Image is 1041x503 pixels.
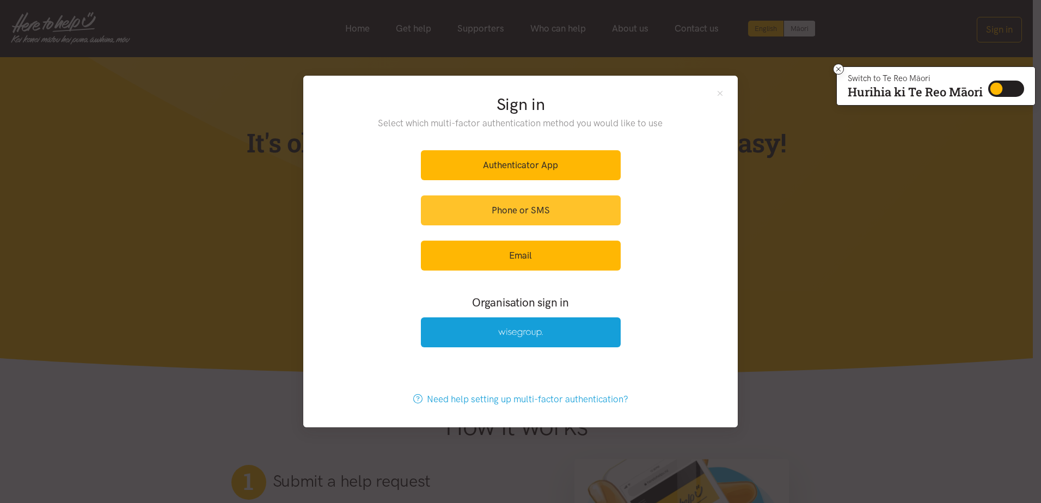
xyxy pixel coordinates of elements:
h2: Sign in [356,93,685,116]
img: Wise Group [498,328,543,338]
a: Need help setting up multi-factor authentication? [402,384,640,414]
p: Switch to Te Reo Māori [848,75,983,82]
p: Select which multi-factor authentication method you would like to use [356,116,685,131]
p: Hurihia ki Te Reo Māori [848,87,983,97]
a: Email [421,241,621,271]
a: Phone or SMS [421,195,621,225]
button: Close [715,89,725,98]
a: Authenticator App [421,150,621,180]
h3: Organisation sign in [391,295,650,310]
